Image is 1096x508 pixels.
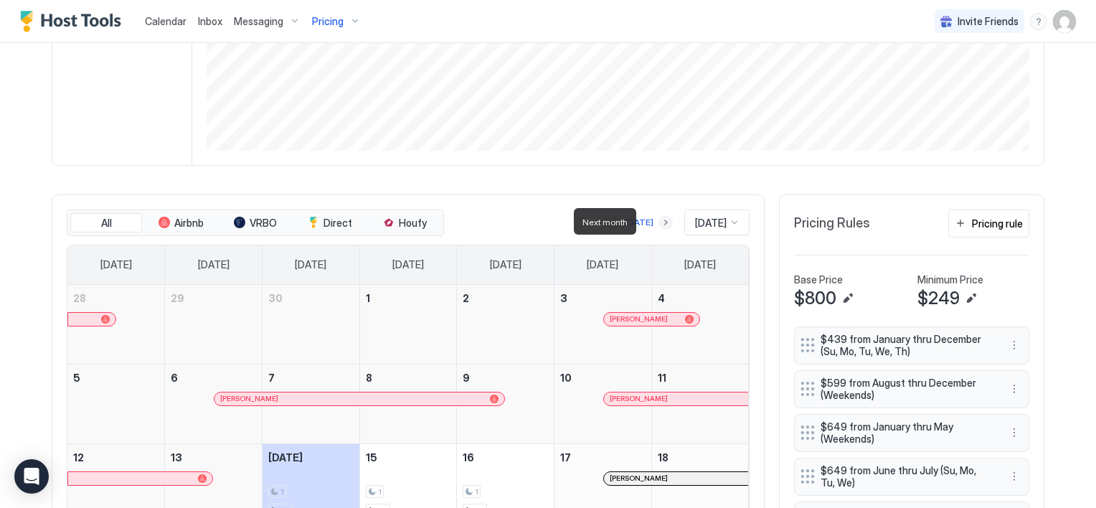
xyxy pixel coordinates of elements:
span: $649 from June thru July (Su, Mo, Tu, We) [821,464,991,489]
a: October 6, 2025 [165,364,262,391]
span: [DATE] [695,217,727,230]
button: More options [1006,424,1023,441]
td: October 7, 2025 [262,364,359,443]
a: October 16, 2025 [457,444,554,471]
a: September 29, 2025 [165,285,262,311]
a: Calendar [145,14,186,29]
span: $800 [794,288,836,309]
button: All [70,213,142,233]
div: menu [1030,13,1047,30]
span: [DATE] [684,258,716,271]
span: Base Price [794,273,843,286]
td: October 9, 2025 [457,364,554,443]
div: [DATE] [625,216,653,229]
a: Thursday [476,245,536,284]
button: More options [1006,337,1023,354]
a: September 28, 2025 [67,285,164,311]
a: September 30, 2025 [263,285,359,311]
td: October 6, 2025 [165,364,263,443]
span: [PERSON_NAME] [610,314,668,324]
span: [DATE] [198,258,230,271]
span: [DATE] [100,258,132,271]
div: [PERSON_NAME] [610,474,742,483]
button: More options [1006,380,1023,398]
button: [DATE] [623,214,656,231]
a: October 12, 2025 [67,444,164,471]
span: Airbnb [174,217,204,230]
span: VRBO [250,217,277,230]
button: Edit [963,290,980,307]
a: Wednesday [378,245,438,284]
span: Direct [323,217,352,230]
div: User profile [1053,10,1076,33]
div: $599 from August thru December (Weekends) menu [794,370,1029,408]
a: October 3, 2025 [554,285,651,311]
div: tab-group [67,210,444,237]
a: October 14, 2025 [263,444,359,471]
button: More options [1006,468,1023,485]
span: Minimum Price [917,273,983,286]
div: menu [1006,424,1023,441]
span: 11 [658,372,666,384]
div: [PERSON_NAME] [610,314,694,324]
button: Pricing rule [948,210,1029,237]
a: October 8, 2025 [360,364,457,391]
span: 9 [463,372,470,384]
a: Saturday [670,245,730,284]
span: Houfy [399,217,427,230]
td: September 30, 2025 [262,285,359,364]
a: October 13, 2025 [165,444,262,471]
span: Next month [582,217,628,227]
div: Open Intercom Messenger [14,459,49,494]
td: September 28, 2025 [67,285,165,364]
span: 2 [463,292,469,304]
a: October 5, 2025 [67,364,164,391]
span: 18 [658,451,669,464]
td: October 10, 2025 [554,364,652,443]
button: Direct [294,213,366,233]
td: October 1, 2025 [359,285,457,364]
span: All [101,217,112,230]
button: Next month [658,215,673,230]
td: September 29, 2025 [165,285,263,364]
td: October 11, 2025 [651,364,749,443]
div: menu [1006,468,1023,485]
span: [DATE] [295,258,326,271]
div: $439 from January thru December (Su, Mo, Tu, We, Th) menu [794,326,1029,364]
span: Pricing [312,15,344,28]
button: Edit [839,290,856,307]
span: 15 [366,451,377,464]
div: Pricing rule [972,216,1023,231]
span: 8 [366,372,372,384]
button: VRBO [219,213,291,233]
div: [PERSON_NAME] [220,394,499,403]
span: [PERSON_NAME] [610,394,668,403]
td: October 8, 2025 [359,364,457,443]
span: 4 [658,292,665,304]
div: $649 from June thru July (Su, Mo, Tu, We) menu [794,458,1029,496]
span: [DATE] [587,258,618,271]
span: [DATE] [268,451,303,464]
td: October 5, 2025 [67,364,165,443]
a: Inbox [198,14,222,29]
a: Host Tools Logo [20,11,128,32]
a: October 4, 2025 [652,285,749,311]
span: $599 from August thru December (Weekends) [821,377,991,402]
span: 6 [171,372,178,384]
div: [PERSON_NAME] [610,394,742,403]
span: Pricing Rules [794,215,870,232]
td: October 4, 2025 [651,285,749,364]
span: Messaging [234,15,283,28]
span: 29 [171,292,184,304]
span: 1 [366,292,370,304]
a: October 15, 2025 [360,444,457,471]
span: 1 [475,487,478,497]
button: Airbnb [145,213,217,233]
a: October 17, 2025 [554,444,651,471]
a: Monday [184,245,244,284]
span: [DATE] [490,258,521,271]
a: Friday [572,245,633,284]
a: October 18, 2025 [652,444,749,471]
a: October 7, 2025 [263,364,359,391]
a: Tuesday [280,245,341,284]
